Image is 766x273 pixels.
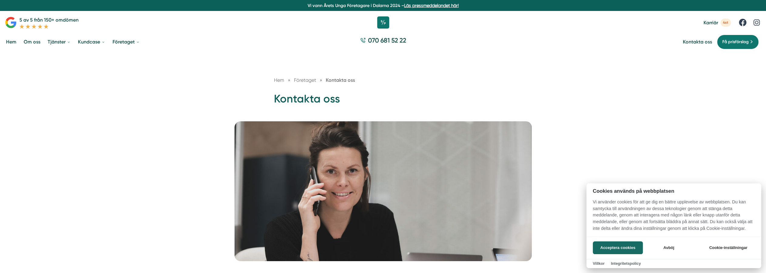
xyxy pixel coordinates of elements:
[702,241,755,254] button: Cookie-inställningar
[611,261,641,266] a: Integritetspolicy
[586,188,761,194] h2: Cookies används på webbplatsen
[593,241,643,254] button: Acceptera cookies
[645,241,693,254] button: Avböj
[586,199,761,236] p: Vi använder cookies för att ge dig en bättre upplevelse av webbplatsen. Du kan samtycka till anvä...
[593,261,605,266] a: Villkor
